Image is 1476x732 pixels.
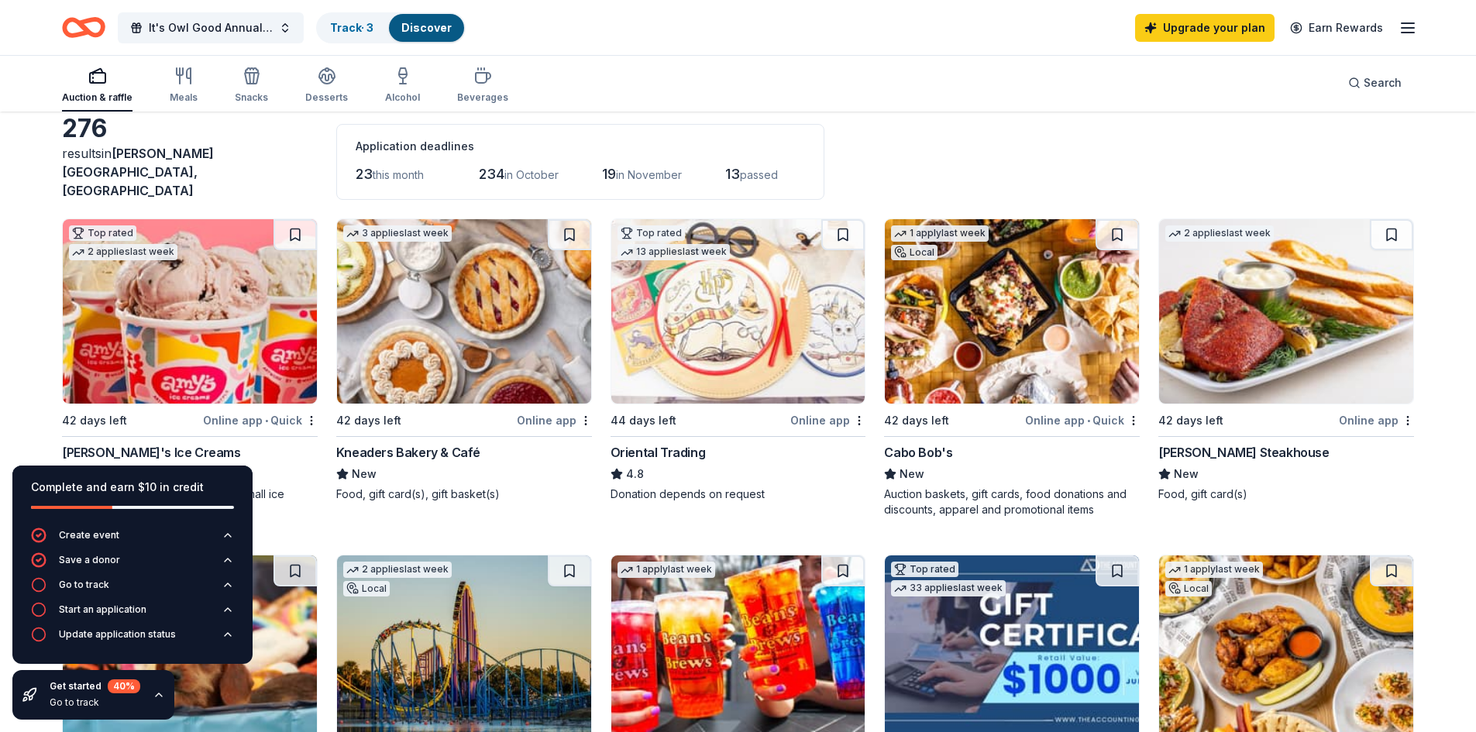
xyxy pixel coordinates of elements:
div: Top rated [618,225,685,241]
div: 44 days left [611,411,676,430]
span: 234 [479,166,504,182]
button: Alcohol [385,60,420,112]
span: • [265,414,268,427]
button: It's Owl Good Annual Silent Auction [118,12,304,43]
div: Create event [59,529,119,541]
div: Start an application [59,603,146,616]
div: Auction & raffle [62,91,132,104]
div: Desserts [305,91,348,104]
div: Online app Quick [203,411,318,430]
div: 13 applies last week [618,244,730,260]
span: 4.8 [626,465,644,483]
span: this month [373,168,424,181]
span: New [352,465,377,483]
div: 2 applies last week [69,244,177,260]
div: Food, gift card(s), gift basket(s) [336,486,592,502]
span: in [62,146,214,198]
div: Go to track [59,579,109,591]
span: • [1087,414,1090,427]
span: New [900,465,924,483]
div: Meals [170,91,198,104]
div: [PERSON_NAME]'s Ice Creams [62,443,241,462]
span: It's Owl Good Annual Silent Auction [149,19,273,37]
span: in November [616,168,682,181]
a: Track· 3 [330,21,373,34]
div: Donation depends on request [611,486,866,502]
div: Application deadlines [356,137,805,156]
div: 42 days left [1158,411,1223,430]
span: [PERSON_NAME][GEOGRAPHIC_DATA], [GEOGRAPHIC_DATA] [62,146,214,198]
div: 42 days left [336,411,401,430]
a: Image for Perry's Steakhouse2 applieslast week42 days leftOnline app[PERSON_NAME] SteakhouseNewFo... [1158,218,1414,502]
span: Search [1364,74,1402,92]
button: Create event [31,528,234,552]
div: 2 applies last week [343,562,452,578]
div: Get started [50,679,140,693]
div: 276 [62,113,318,144]
div: Local [1165,581,1212,596]
div: Save a donor [59,554,120,566]
span: New [1174,465,1199,483]
button: Start an application [31,602,234,627]
button: Meals [170,60,198,112]
button: Save a donor [31,552,234,577]
div: Top rated [69,225,136,241]
div: Oriental Trading [611,443,706,462]
div: 42 days left [62,411,127,430]
div: 33 applies last week [891,580,1006,596]
div: 1 apply last week [1165,562,1263,578]
button: Snacks [235,60,268,112]
div: 42 days left [884,411,949,430]
div: Alcohol [385,91,420,104]
div: Beverages [457,91,508,104]
div: Top rated [891,562,958,577]
div: Local [891,245,938,260]
div: Online app Quick [1025,411,1140,430]
div: Online app [790,411,865,430]
span: passed [740,168,778,181]
button: Track· 3Discover [316,12,466,43]
img: Image for Cabo Bob's [885,219,1139,404]
div: Complete and earn $10 in credit [31,478,234,497]
div: 40 % [108,679,140,693]
div: Auction baskets, gift cards, food donations and discounts, apparel and promotional items [884,486,1140,517]
a: Home [62,9,105,46]
span: in October [504,168,559,181]
button: Beverages [457,60,508,112]
a: Earn Rewards [1281,14,1392,42]
div: 1 apply last week [891,225,989,242]
a: Discover [401,21,452,34]
button: Desserts [305,60,348,112]
span: 19 [602,166,616,182]
img: Image for Oriental Trading [611,219,865,404]
img: Image for Perry's Steakhouse [1159,219,1413,404]
a: Upgrade your plan [1135,14,1275,42]
a: Image for Cabo Bob's1 applylast weekLocal42 days leftOnline app•QuickCabo Bob'sNewAuction baskets... [884,218,1140,517]
button: Auction & raffle [62,60,132,112]
div: Online app [517,411,592,430]
span: 23 [356,166,373,182]
div: results [62,144,318,200]
button: Go to track [31,577,234,602]
img: Image for Kneaders Bakery & Café [337,219,591,404]
div: Food, gift card(s) [1158,486,1414,502]
div: 1 apply last week [618,562,715,578]
div: Go to track [50,696,140,709]
div: Update application status [59,628,176,641]
a: Image for Kneaders Bakery & Café3 applieslast week42 days leftOnline appKneaders Bakery & CaféNew... [336,218,592,502]
div: Cabo Bob's [884,443,952,462]
div: Snacks [235,91,268,104]
a: Image for Amy's Ice CreamsTop rated2 applieslast week42 days leftOnline app•Quick[PERSON_NAME]'s ... [62,218,318,517]
div: [PERSON_NAME] Steakhouse [1158,443,1329,462]
span: 13 [725,166,740,182]
div: Kneaders Bakery & Café [336,443,480,462]
div: 2 applies last week [1165,225,1274,242]
a: Image for Oriental TradingTop rated13 applieslast week44 days leftOnline appOriental Trading4.8Do... [611,218,866,502]
img: Image for Amy's Ice Creams [63,219,317,404]
div: Local [343,581,390,596]
button: Search [1336,67,1414,98]
div: Online app [1339,411,1414,430]
button: Update application status [31,627,234,651]
div: 3 applies last week [343,225,452,242]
